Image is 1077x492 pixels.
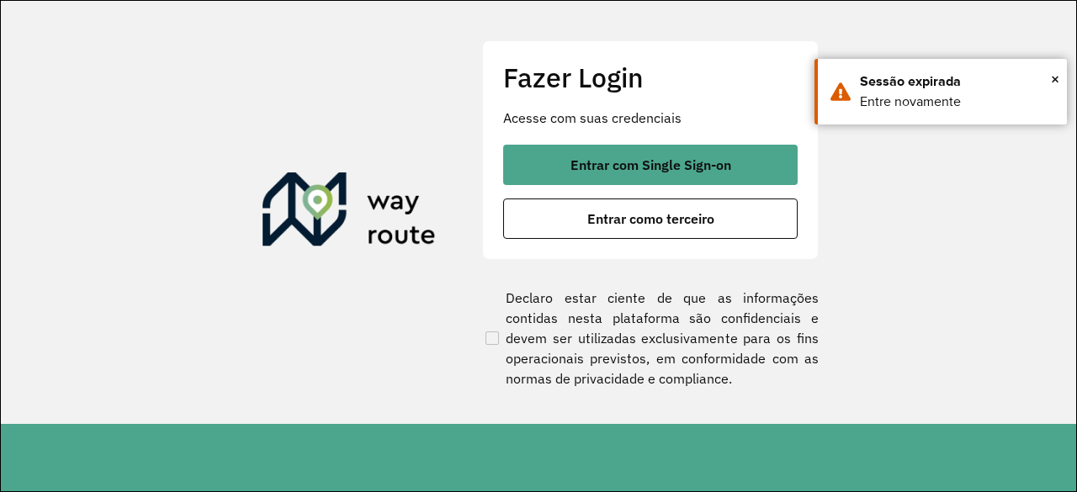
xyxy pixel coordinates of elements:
[860,92,1054,112] div: Entre novamente
[482,288,819,389] label: Declaro estar ciente de que as informações contidas nesta plataforma são confidenciais e devem se...
[503,198,798,239] button: button
[1051,66,1059,92] span: ×
[1051,66,1059,92] button: Close
[860,71,1054,92] div: Sessão expirada
[503,145,798,185] button: button
[503,108,798,128] p: Acesse com suas credenciais
[263,172,436,253] img: Roteirizador AmbevTech
[503,61,798,93] h2: Fazer Login
[587,212,714,225] span: Entrar como terceiro
[570,158,731,172] span: Entrar com Single Sign-on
